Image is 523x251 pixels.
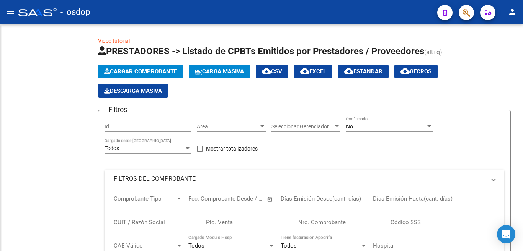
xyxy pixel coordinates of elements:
span: Descarga Masiva [104,87,162,94]
mat-icon: cloud_download [400,66,410,76]
mat-icon: menu [6,7,15,16]
span: Seleccionar Gerenciador [271,123,333,130]
span: PRESTADORES -> Listado de CPBTs Emitidos por Prestadores / Proveedores [98,46,424,57]
button: CSV [256,65,288,78]
span: EXCEL [300,68,326,75]
mat-panel-title: FILTROS DEL COMPROBANTE [114,175,486,183]
input: Fecha fin [226,195,263,202]
button: Descarga Masiva [98,84,168,98]
mat-expansion-panel-header: FILTROS DEL COMPROBANTE [105,170,504,188]
input: Fecha inicio [188,195,219,202]
span: (alt+q) [424,49,442,56]
app-download-masive: Descarga masiva de comprobantes (adjuntos) [98,84,168,98]
span: Cargar Comprobante [104,68,177,75]
span: Area [197,123,259,130]
mat-icon: person [508,7,517,16]
mat-icon: cloud_download [262,66,271,76]
a: Video tutorial [98,38,130,44]
span: Todos [105,145,119,151]
span: Carga Masiva [195,68,244,75]
span: Estandar [344,68,382,75]
span: Gecros [400,68,431,75]
mat-icon: cloud_download [344,66,353,76]
span: Mostrar totalizadores [206,144,258,153]
button: Cargar Comprobante [98,65,183,78]
button: Carga Masiva [189,65,250,78]
div: Open Intercom Messenger [497,225,515,243]
span: CAE Válido [114,242,176,249]
button: EXCEL [294,65,332,78]
span: - osdop [60,4,90,21]
button: Open calendar [266,195,275,204]
h3: Filtros [105,104,131,115]
mat-icon: cloud_download [300,66,309,76]
span: CSV [262,68,282,75]
span: No [346,123,353,130]
button: Gecros [394,65,438,78]
span: Todos [281,242,297,249]
button: Estandar [338,65,389,78]
span: Todos [188,242,204,249]
span: Comprobante Tipo [114,195,176,202]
